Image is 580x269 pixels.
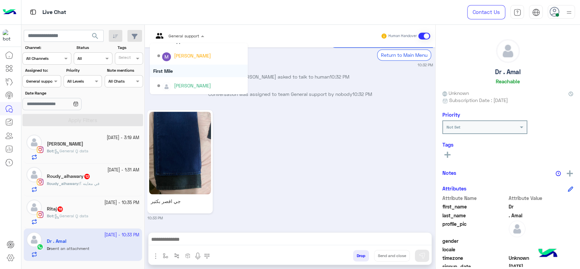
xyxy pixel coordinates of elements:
[418,62,433,68] small: 10:32 PM
[509,237,574,245] span: null
[27,135,42,150] img: defaultAdmin.png
[194,252,202,260] img: send voice note
[495,68,521,76] h5: Dr . Amal
[25,67,60,73] label: Assigned to:
[446,124,460,130] b: Not Set
[150,65,248,77] div: First Mile
[3,30,15,42] img: 317874714732967
[377,49,431,61] div: Return to Main Menu
[107,67,142,73] label: Note mentions
[149,112,211,194] img: 1300955561825783.jpg
[47,141,83,147] h5: Mariam Bamiea
[509,246,574,253] span: null
[147,215,163,220] small: 10:33 PM
[509,195,574,202] span: Attribute Value
[47,181,78,186] span: Roudy_alhawary
[162,52,171,61] img: ACg8ocJ5kWkbDFwHhE1-NCdHlUdL0Moenmmb7xp8U7RIpZhCQ1Zz3Q=s96-c
[185,253,191,258] img: create order
[442,254,507,262] span: timezone
[388,33,417,39] small: Human Handover
[84,174,90,179] span: 12
[353,250,369,262] button: Drop
[22,114,143,126] button: Apply Filters
[160,250,171,261] button: select flow
[449,97,508,104] span: Subscription Date : [DATE]
[442,89,469,97] span: Unknown
[104,200,139,206] small: [DATE] - 10:35 PM
[442,203,507,210] span: first_name
[204,253,210,259] img: make a call
[76,45,111,51] label: Status
[509,220,526,237] img: defaultAdmin.png
[54,213,88,218] span: General Q data
[174,253,179,258] img: Trigger scenario
[174,82,211,89] div: [PERSON_NAME]
[169,33,199,38] span: General support
[419,252,425,259] img: send message
[496,78,520,84] h6: Reachable
[513,9,521,16] img: tab
[37,211,43,218] img: Instagram
[42,8,66,17] p: Live Chat
[80,181,100,186] span: في معاينه ؟
[536,242,560,266] img: hulul-logo.png
[442,112,460,118] h6: Priority
[37,146,43,153] img: Instagram
[374,250,410,262] button: Send and close
[147,73,433,80] p: Dr . [PERSON_NAME] asked to talk to human
[29,8,37,16] img: tab
[442,220,507,236] span: profile_pic
[496,39,520,63] img: defaultAdmin.png
[565,8,573,17] img: profile
[3,5,16,19] img: Logo
[163,253,168,258] img: select flow
[54,148,88,153] span: General Q data
[567,170,573,176] img: add
[147,110,213,213] a: جي اقصر بكتير
[47,181,80,186] b: :
[442,170,456,176] h6: Notes
[107,135,139,141] small: [DATE] - 3:19 AM
[510,5,524,19] a: tab
[442,237,507,245] span: gender
[509,254,574,262] span: Unknown
[147,90,433,98] p: Conversation was assigned to team General support by nobody
[150,43,248,94] ng-dropdown-panel: Options list
[171,250,182,261] button: Trigger scenario
[27,200,42,215] img: defaultAdmin.png
[352,91,372,97] span: 10:32 PM
[149,196,196,206] p: جي اقصر بكتير
[47,213,54,218] b: :
[87,30,104,45] button: search
[47,206,64,212] h5: Ritaj
[442,141,573,148] h6: Tags
[509,212,574,219] span: . Amal
[162,82,171,91] img: defaultAdmin.png
[532,9,540,16] img: tab
[107,167,139,173] small: [DATE] - 1:31 AM
[91,32,99,40] span: search
[174,52,211,59] div: [PERSON_NAME]
[47,213,53,218] span: Bot
[442,212,507,219] span: last_name
[47,148,53,153] span: Bot
[182,250,194,261] button: create order
[556,171,561,176] img: notes
[57,206,63,212] span: 18
[330,74,349,80] span: 10:32 PM
[47,173,90,179] h5: Roudy_alhawary
[27,167,42,182] img: defaultAdmin.png
[467,5,505,19] a: Contact Us
[66,67,101,73] label: Priority
[153,33,166,44] img: teams.png
[118,45,142,51] label: Tags
[442,246,507,253] span: locale
[509,203,574,210] span: Dr
[152,252,160,260] img: send attachment
[118,54,131,62] div: Select
[25,45,71,51] label: Channel:
[37,179,43,185] img: Instagram
[25,90,101,96] label: Date Range
[442,195,507,202] span: Attribute Name
[442,185,467,191] h6: Attributes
